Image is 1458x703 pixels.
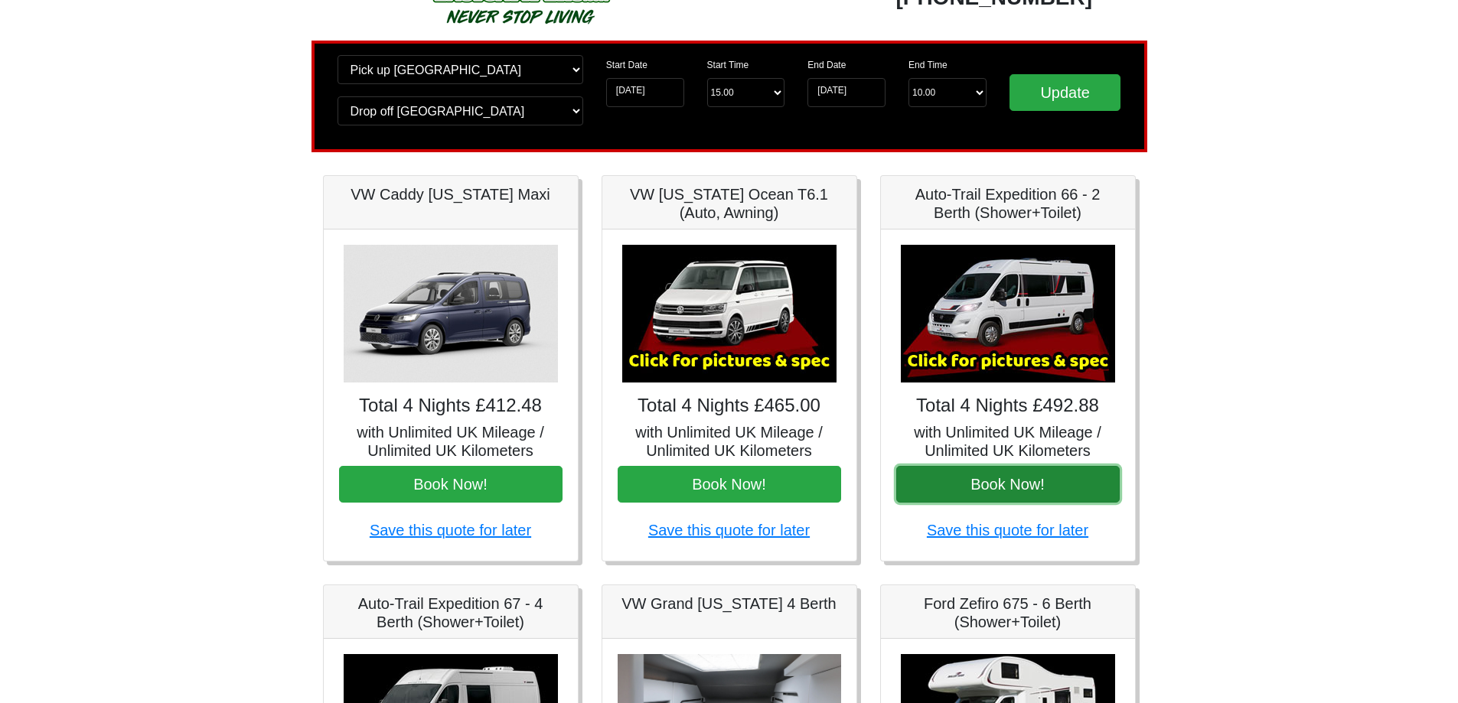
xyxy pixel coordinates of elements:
input: Update [1010,74,1121,111]
img: Auto-Trail Expedition 66 - 2 Berth (Shower+Toilet) [901,245,1115,382]
h4: Total 4 Nights £412.48 [339,395,563,417]
a: Save this quote for later [648,522,810,539]
button: Book Now! [618,466,841,503]
label: End Time [908,58,948,72]
h4: Total 4 Nights £492.88 [896,395,1120,417]
h5: with Unlimited UK Mileage / Unlimited UK Kilometers [618,423,841,460]
h5: VW [US_STATE] Ocean T6.1 (Auto, Awning) [618,185,841,222]
button: Book Now! [339,466,563,503]
h5: with Unlimited UK Mileage / Unlimited UK Kilometers [339,423,563,460]
input: Start Date [606,78,684,107]
h5: VW Caddy [US_STATE] Maxi [339,185,563,203]
a: Save this quote for later [370,522,531,539]
input: Return Date [807,78,886,107]
h5: with Unlimited UK Mileage / Unlimited UK Kilometers [896,423,1120,460]
img: VW Caddy California Maxi [344,245,558,382]
label: Start Date [606,58,647,72]
h5: VW Grand [US_STATE] 4 Berth [618,594,841,613]
img: VW California Ocean T6.1 (Auto, Awning) [622,245,837,382]
h5: Auto-Trail Expedition 67 - 4 Berth (Shower+Toilet) [339,594,563,631]
h5: Ford Zefiro 675 - 6 Berth (Shower+Toilet) [896,594,1120,631]
label: Start Time [707,58,749,72]
button: Book Now! [896,466,1120,503]
h5: Auto-Trail Expedition 66 - 2 Berth (Shower+Toilet) [896,185,1120,222]
label: End Date [807,58,846,72]
h4: Total 4 Nights £465.00 [618,395,841,417]
a: Save this quote for later [927,522,1088,539]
